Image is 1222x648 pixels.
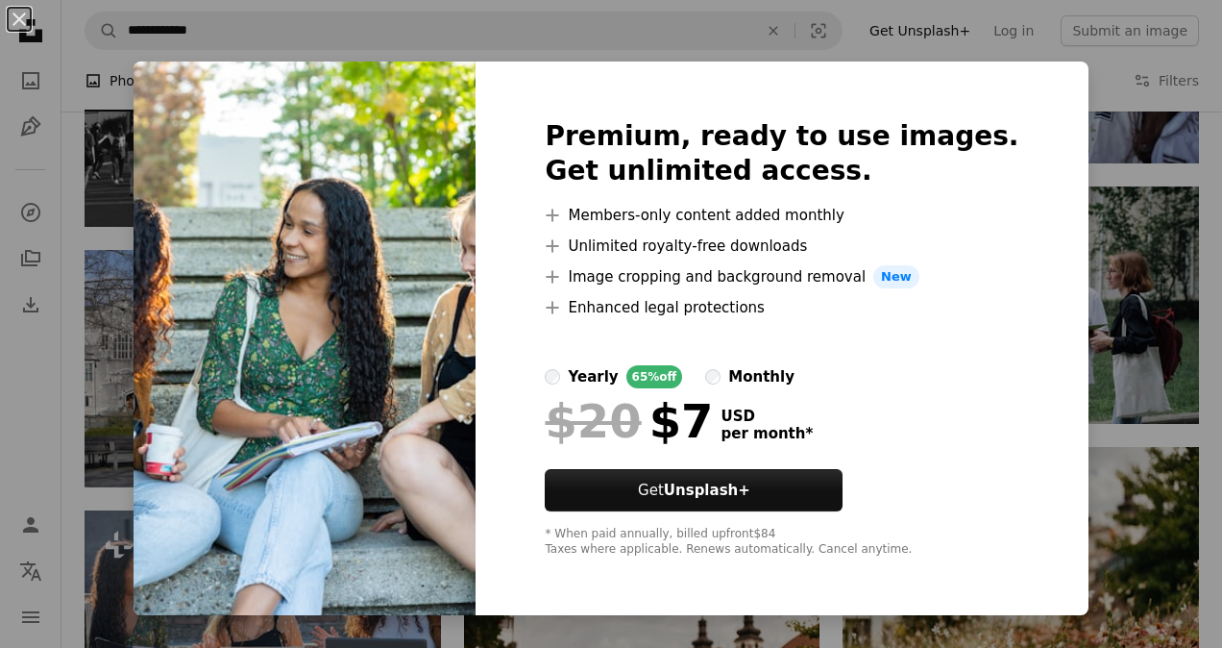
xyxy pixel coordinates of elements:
[134,62,476,615] img: premium_photo-1692657834519-7af249111841
[721,425,813,442] span: per month *
[664,482,750,499] strong: Unsplash+
[545,296,1018,319] li: Enhanced legal protections
[545,235,1018,258] li: Unlimited royalty-free downloads
[545,265,1018,288] li: Image cropping and background removal
[545,369,560,385] input: yearly65%off
[545,396,641,446] span: $20
[705,369,721,385] input: monthly
[545,527,1018,558] div: * When paid annually, billed upfront $84 Taxes where applicable. Renews automatically. Cancel any...
[626,365,683,388] div: 65% off
[545,396,713,446] div: $7
[545,204,1018,227] li: Members-only content added monthly
[568,365,618,388] div: yearly
[728,365,794,388] div: monthly
[721,408,813,425] span: USD
[545,119,1018,188] h2: Premium, ready to use images. Get unlimited access.
[545,469,843,511] button: GetUnsplash+
[873,265,919,288] span: New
